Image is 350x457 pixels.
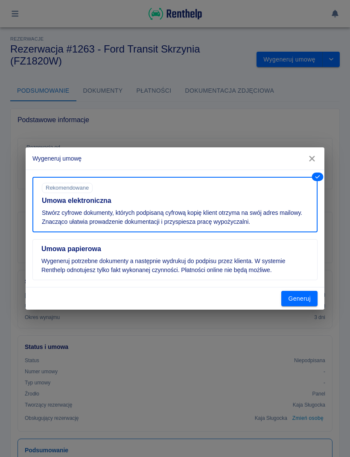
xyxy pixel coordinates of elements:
p: Wygeneruj potrzebne dokumenty a następnie wydrukuj do podpisu przez klienta. W systemie Renthelp ... [41,257,309,275]
p: Stwórz cyfrowe dokumenty, których podpisaną cyfrową kopię klient otrzyma na swój adres mailowy. Z... [42,208,308,226]
button: Generuj [281,291,318,307]
h5: Umowa papierowa [41,245,309,253]
span: Rekomendowane [42,185,92,191]
button: Umowa papierowaWygeneruj potrzebne dokumenty a następnie wydrukuj do podpisu przez klienta. W sys... [32,239,318,280]
button: Umowa elektronicznaRekomendowaneStwórz cyfrowe dokumenty, których podpisaną cyfrową kopię klient ... [32,177,318,232]
h2: Wygeneruj umowę [26,147,324,170]
h5: Umowa elektroniczna [42,196,308,205]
